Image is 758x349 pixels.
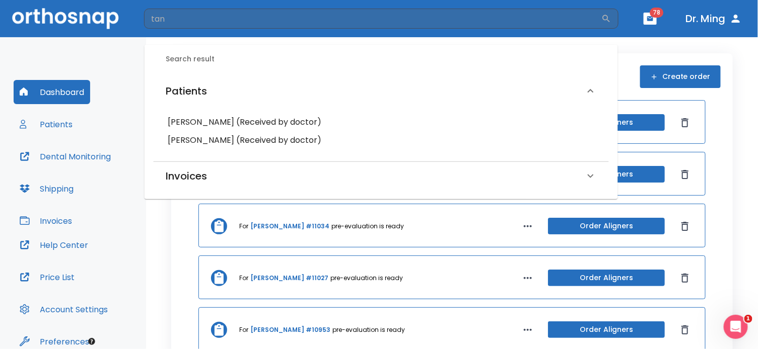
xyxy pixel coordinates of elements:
button: Shipping [14,177,80,201]
h6: [PERSON_NAME] (Received by doctor) [168,133,595,147]
button: Patients [14,112,79,136]
p: pre-evaluation is ready [332,325,405,334]
button: Invoices [14,209,78,233]
button: Dr. Ming [682,10,746,28]
h6: Invoices [166,168,207,184]
p: pre-evaluation is ready [331,222,404,231]
span: 78 [650,8,664,18]
button: Dismiss [677,166,693,183]
iframe: Intercom live chat [724,315,748,339]
button: Dashboard [14,80,90,104]
h6: [PERSON_NAME] (Received by doctor) [168,115,595,129]
h6: Patients [166,83,207,99]
button: Dismiss [677,322,693,338]
a: [PERSON_NAME] #11027 [250,274,328,283]
button: Order Aligners [548,270,665,286]
button: Price List [14,265,81,289]
button: Create order [640,65,721,88]
p: For [239,325,248,334]
input: Search by Patient Name or Case # [144,9,601,29]
button: Help Center [14,233,94,257]
button: Order Aligners [548,218,665,234]
p: For [239,274,248,283]
button: Account Settings [14,297,114,321]
img: Orthosnap [12,8,119,29]
div: Tooltip anchor [87,337,96,346]
div: Patients [154,73,609,109]
a: [PERSON_NAME] #10953 [250,325,330,334]
button: Dismiss [677,270,693,286]
h6: Search result [166,54,609,65]
button: Dismiss [677,218,693,234]
a: [PERSON_NAME] #11034 [250,222,329,231]
span: 1 [744,315,752,323]
button: Order Aligners [548,321,665,338]
button: Dismiss [677,115,693,131]
button: Dental Monitoring [14,144,117,168]
div: Invoices [154,162,609,190]
p: For [239,222,248,231]
p: pre-evaluation is ready [330,274,403,283]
